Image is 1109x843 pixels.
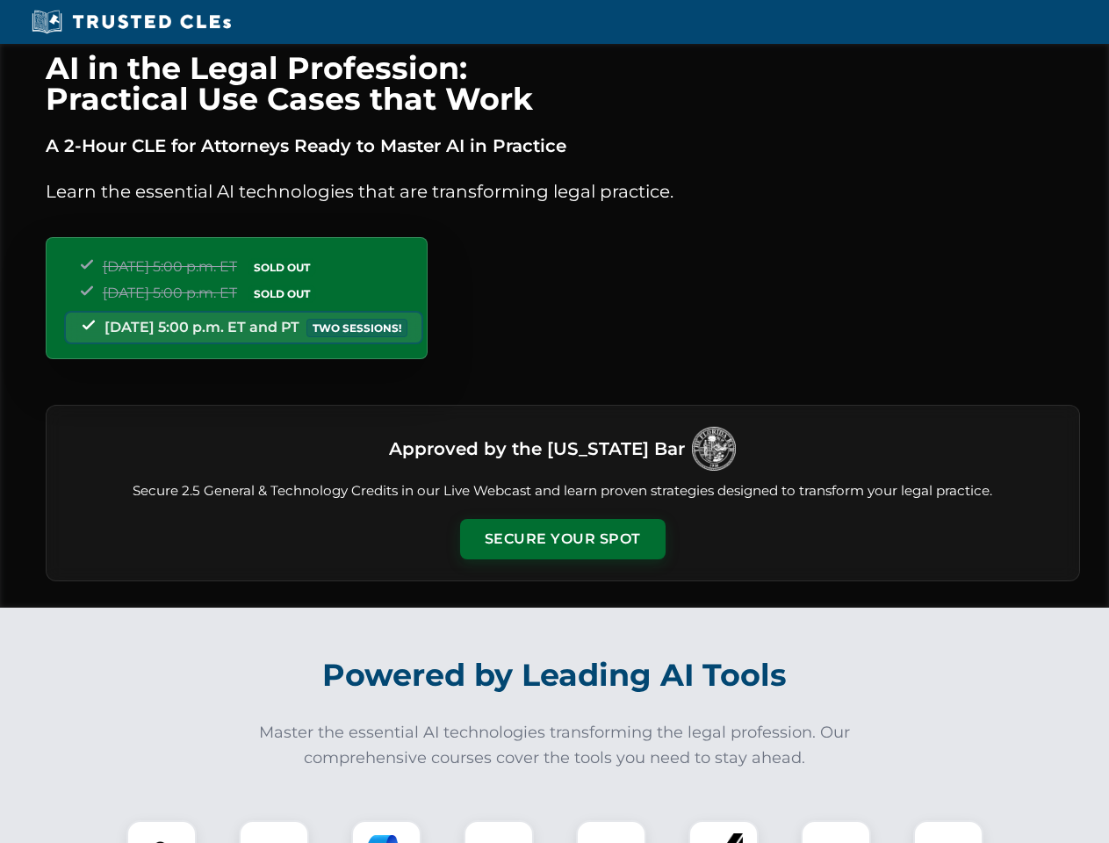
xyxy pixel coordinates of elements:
img: Trusted CLEs [26,9,236,35]
h3: Approved by the [US_STATE] Bar [389,433,685,465]
span: [DATE] 5:00 p.m. ET [103,285,237,301]
button: Secure Your Spot [460,519,666,559]
span: SOLD OUT [248,258,316,277]
img: Logo [692,427,736,471]
h2: Powered by Leading AI Tools [68,645,1041,706]
h1: AI in the Legal Profession: Practical Use Cases that Work [46,53,1080,114]
p: Learn the essential AI technologies that are transforming legal practice. [46,177,1080,205]
span: [DATE] 5:00 p.m. ET [103,258,237,275]
p: Secure 2.5 General & Technology Credits in our Live Webcast and learn proven strategies designed ... [68,481,1058,501]
p: A 2-Hour CLE for Attorneys Ready to Master AI in Practice [46,132,1080,160]
span: SOLD OUT [248,285,316,303]
p: Master the essential AI technologies transforming the legal profession. Our comprehensive courses... [248,720,862,771]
